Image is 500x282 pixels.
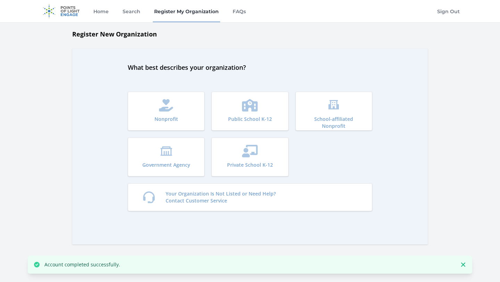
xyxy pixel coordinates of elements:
[295,92,372,131] button: School-affiliated Nonprofit
[227,161,273,168] p: Private School K-12
[155,116,178,123] p: Nonprofit
[72,29,428,39] h1: Register New Organization
[211,138,288,176] button: Private School K-12
[211,92,288,131] button: Public School K-12
[228,116,272,123] p: Public School K-12
[306,116,362,130] p: School-affiliated Nonprofit
[458,259,469,270] button: Dismiss
[166,190,276,204] p: Your Organization Is Not Listed or Need Help? Contact Customer Service
[128,92,205,131] button: Nonprofit
[128,63,372,72] h2: What best describes your organization?
[44,261,120,268] p: Account completed successfully.
[128,138,205,176] button: Government Agency
[142,161,190,168] p: Government Agency
[128,183,372,211] a: Your Organization Is Not Listed or Need Help?Contact Customer Service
